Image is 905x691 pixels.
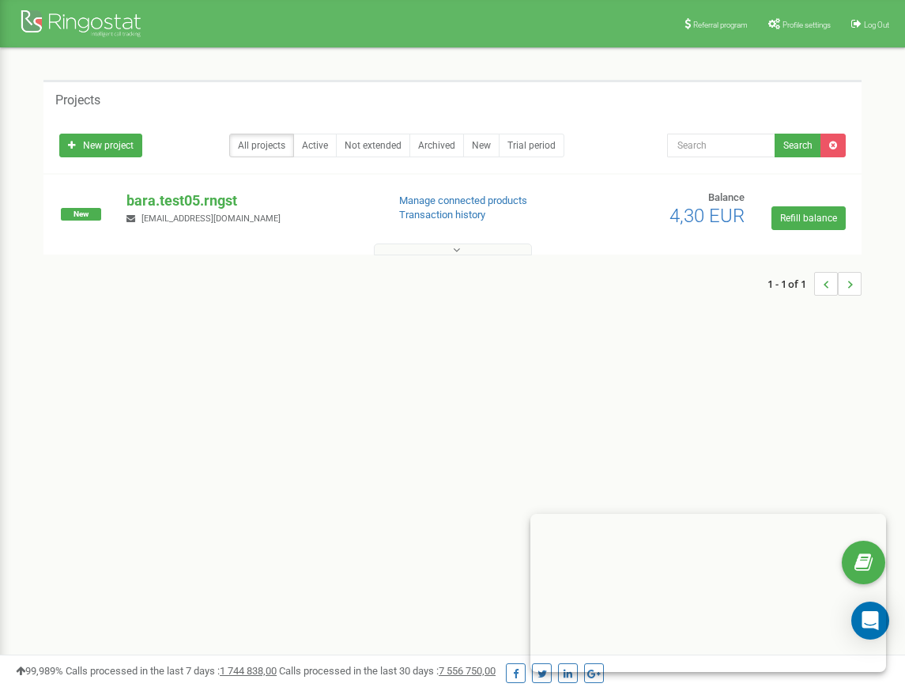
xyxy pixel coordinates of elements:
span: [EMAIL_ADDRESS][DOMAIN_NAME] [141,213,281,224]
a: All projects [229,134,294,157]
span: 4,30 EUR [669,205,745,227]
span: 99,989% [16,665,63,677]
span: Profile settings [782,21,831,29]
h5: Projects [55,93,100,108]
a: Active [293,134,337,157]
button: Search [775,134,821,157]
input: Search [667,134,775,157]
p: bara.test05.rngst [126,191,373,211]
a: Trial period [499,134,564,157]
span: Balance [708,191,745,203]
span: Calls processed in the last 30 days : [279,665,496,677]
span: New [61,208,101,221]
a: Manage connected products [399,194,527,206]
a: Refill balance [771,206,846,230]
span: Log Out [864,21,889,29]
span: Referral program [693,21,748,29]
span: 1 - 1 of 1 [767,272,814,296]
span: Calls processed in the last 7 days : [66,665,277,677]
a: New project [59,134,142,157]
u: 7 556 750,00 [439,665,496,677]
a: Archived [409,134,464,157]
a: Not extended [336,134,410,157]
a: New [463,134,500,157]
nav: ... [767,256,862,312]
u: 1 744 838,00 [220,665,277,677]
a: Transaction history [399,209,485,221]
